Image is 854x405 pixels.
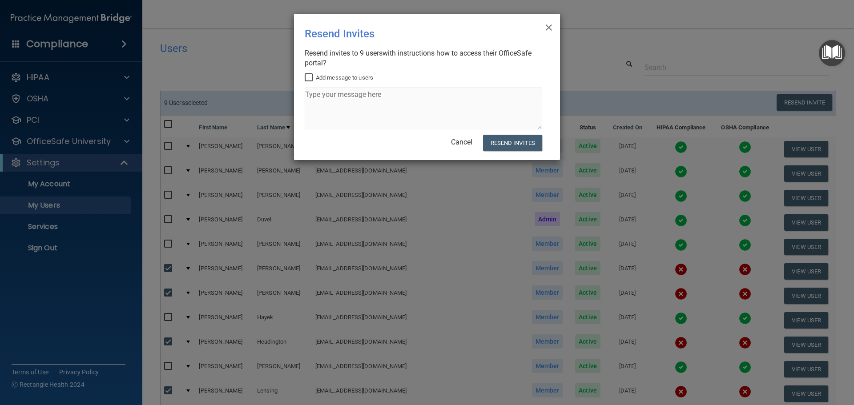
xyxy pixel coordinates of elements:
button: Resend Invites [483,135,542,151]
div: Resend Invites [305,21,513,47]
button: Open Resource Center [819,40,845,66]
span: s [379,49,383,57]
a: Cancel [451,138,472,146]
label: Add message to users [305,72,373,83]
span: × [545,17,553,35]
input: Add message to users [305,74,315,81]
div: Resend invites to 9 user with instructions how to access their OfficeSafe portal? [305,48,542,68]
